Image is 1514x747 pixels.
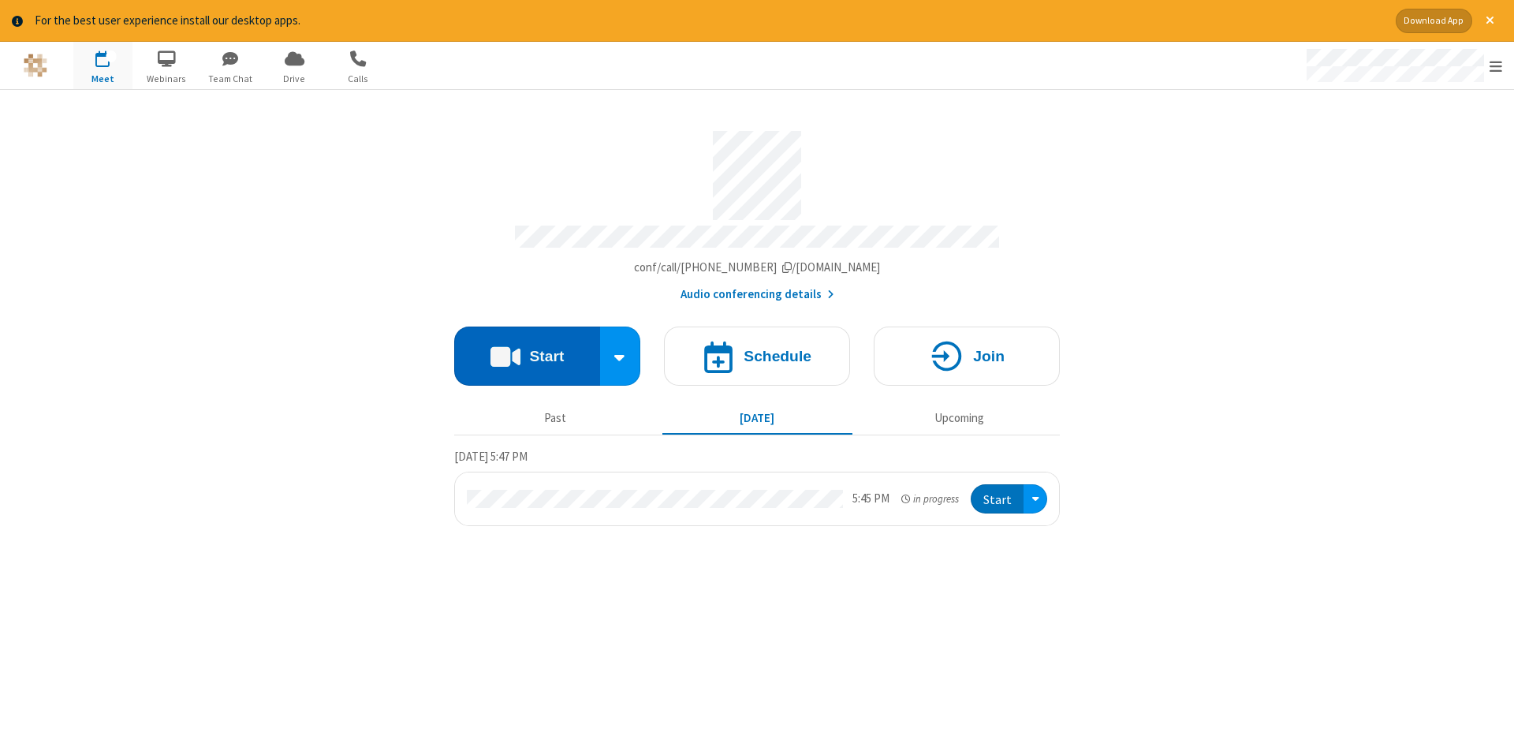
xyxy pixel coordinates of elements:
[461,404,651,434] button: Past
[106,50,117,62] div: 1
[852,490,889,508] div: 5:45 PM
[6,42,65,89] button: Logo
[454,449,528,464] span: [DATE] 5:47 PM
[454,447,1060,526] section: Today's Meetings
[137,72,196,86] span: Webinars
[681,286,834,304] button: Audio conferencing details
[664,327,850,386] button: Schedule
[529,349,564,364] h4: Start
[662,404,852,434] button: [DATE]
[1478,9,1502,33] button: Close alert
[1292,42,1514,89] div: Open menu
[73,72,132,86] span: Meet
[864,404,1054,434] button: Upcoming
[454,327,600,386] button: Start
[634,260,881,275] span: Copy my meeting room link
[874,327,1060,386] button: Join
[744,349,811,364] h4: Schedule
[1024,484,1047,514] div: Open menu
[971,484,1024,514] button: Start
[1475,706,1502,736] iframe: Chat
[201,72,260,86] span: Team Chat
[600,327,641,386] div: Start conference options
[329,72,388,86] span: Calls
[973,349,1005,364] h4: Join
[454,119,1060,303] section: Account details
[634,259,881,277] button: Copy my meeting room linkCopy my meeting room link
[1396,9,1472,33] button: Download App
[35,12,1384,30] div: For the best user experience install our desktop apps.
[901,491,959,506] em: in progress
[265,72,324,86] span: Drive
[24,54,47,77] img: QA Selenium DO NOT DELETE OR CHANGE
